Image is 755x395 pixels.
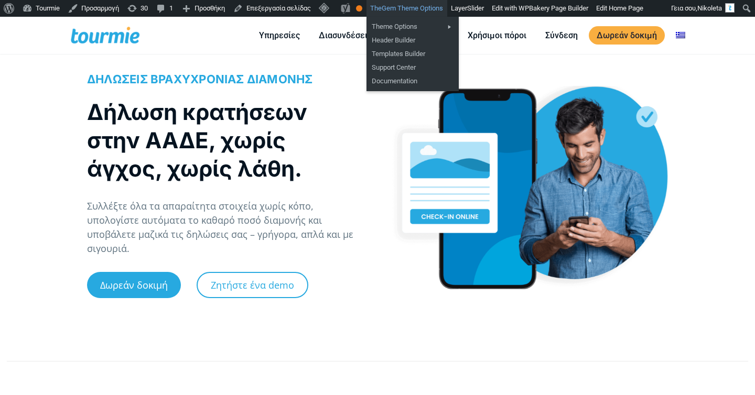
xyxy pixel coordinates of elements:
p: Συλλέξτε όλα τα απαραίτητα στοιχεία χωρίς κόπο, υπολογίστε αυτόματα το καθαρό ποσό διαμονής και υ... [87,199,366,256]
h1: Δήλωση κρατήσεων στην ΑΑΔΕ, χωρίς άγχος, χωρίς λάθη. [87,98,356,183]
a: Documentation [366,74,459,88]
a: Δωρεάν δοκιμή [87,272,181,298]
div: OK [356,5,362,12]
a: Header Builder [366,34,459,47]
a: Theme Options [366,20,459,34]
a: Support Center [366,61,459,74]
a: Χρήσιμοι πόροι [460,29,534,42]
span: Nikoleta [697,4,722,12]
a: Σύνδεση [537,29,586,42]
a: Διασυνδέσεις [311,29,380,42]
span: ΔΗΛΩΣΕΙΣ ΒΡΑΧΥΧΡΟΝΙΑΣ ΔΙΑΜΟΝΗΣ [87,72,313,86]
a: Templates Builder [366,47,459,61]
a: Υπηρεσίες [251,29,308,42]
a: Δωρεάν δοκιμή [589,26,665,45]
a: Ζητήστε ένα demo [197,272,308,298]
